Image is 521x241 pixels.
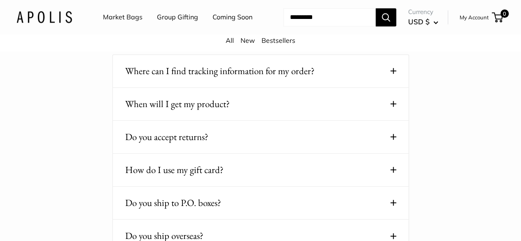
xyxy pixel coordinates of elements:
[103,11,143,23] a: Market Bags
[493,12,503,22] a: 0
[241,36,255,44] a: New
[408,6,438,18] span: Currency
[283,8,376,26] input: Search...
[262,36,295,44] a: Bestsellers
[408,17,430,26] span: USD $
[500,9,509,18] span: 0
[157,11,198,23] a: Group Gifting
[408,15,438,28] button: USD $
[226,36,234,44] a: All
[125,162,396,178] button: How do I use my gift card?
[376,8,396,26] button: Search
[213,11,252,23] a: Coming Soon
[125,63,396,79] button: Where can I find tracking information for my order?
[125,129,396,145] button: Do you accept returns?
[460,12,489,22] a: My Account
[125,195,396,211] button: Do you ship to P.O. boxes?
[125,96,396,112] button: When will I get my product?
[16,11,72,23] img: Apolis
